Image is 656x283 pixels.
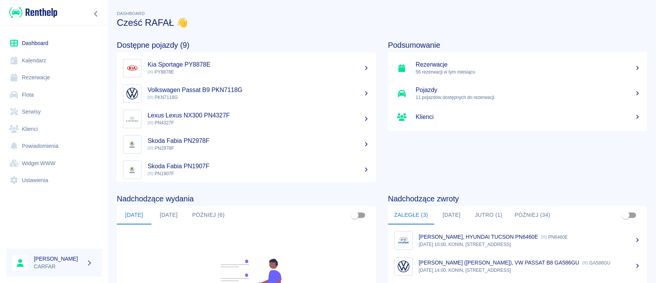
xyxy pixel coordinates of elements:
img: Renthelp logo [9,6,57,19]
button: [DATE] [117,206,151,224]
p: [DATE] 10:00, KONIN, [STREET_ADDRESS] [419,241,641,248]
a: Ustawienia [6,172,102,189]
a: ImageSkoda Fabia PN1907F PN1907F [117,157,376,183]
h4: Nadchodzące zwroty [388,194,647,203]
a: Image[PERSON_NAME] ([PERSON_NAME]), VW PASSAT B8 GA586GU GA586GU[DATE] 14:00, KONIN, [STREET_ADDR... [388,253,647,279]
button: [DATE] [151,206,186,224]
img: Image [125,112,140,126]
span: PN2978F [148,146,174,151]
h5: Lexus Lexus NX300 PN4327F [148,112,370,119]
h4: Dostępne pojazdy (9) [117,40,376,50]
p: GA586GU [582,260,610,266]
a: Dashboard [6,35,102,52]
h5: Volkswagen Passat B9 PKN7118G [148,86,370,94]
button: [DATE] [434,206,469,224]
span: PN1907F [148,171,174,176]
p: CARFAR [34,263,83,271]
a: Rezerwacje [6,69,102,86]
span: Pokaż przypisane tylko do mnie [618,208,633,223]
img: Image [125,86,140,101]
h5: Kia Sportage PY8878E [148,61,370,69]
a: Flota [6,86,102,104]
a: Pojazdy11 pojazdów dostępnych do rezerwacji [388,81,647,106]
h5: Klienci [416,113,641,121]
button: Później (34) [508,206,556,224]
p: [PERSON_NAME] ([PERSON_NAME]), VW PASSAT B8 GA586GU [419,260,580,266]
h5: Pojazdy [416,86,641,94]
h3: Cześć RAFAŁ 👋 [117,17,647,28]
a: Klienci [388,106,647,128]
a: ImageKia Sportage PY8878E PY8878E [117,55,376,81]
h5: Skoda Fabia PN1907F [148,162,370,170]
h6: [PERSON_NAME] [34,255,83,263]
button: Później (6) [186,206,231,224]
a: Klienci [6,121,102,138]
img: Image [125,137,140,152]
p: 56 rezerwacji w tym miesiącu [416,69,641,75]
a: Kalendarz [6,52,102,69]
a: ImageVolkswagen Passat B9 PKN7118G PKN7118G [117,81,376,106]
img: Image [396,259,411,274]
a: Rezerwacje56 rezerwacji w tym miesiącu [388,55,647,81]
a: ImageLexus Lexus NX300 PN4327F PN4327F [117,106,376,132]
p: [DATE] 14:00, KONIN, [STREET_ADDRESS] [419,267,641,274]
p: 11 pojazdów dostępnych do rezerwacji [416,94,641,101]
h4: Nadchodzące wydania [117,194,376,203]
img: Image [396,233,411,248]
p: PN6460E [541,234,568,240]
span: PKN7118G [148,95,178,100]
h5: Skoda Fabia PN2978F [148,137,370,145]
span: PN4327F [148,120,174,126]
a: Renthelp logo [6,6,57,19]
img: Image [125,61,140,75]
span: Pokaż przypisane tylko do mnie [347,208,362,223]
a: Serwisy [6,103,102,121]
h5: Rezerwacje [416,61,641,69]
img: Image [125,162,140,177]
p: [PERSON_NAME], HYUNDAI TUCSON PN6460E [419,234,538,240]
a: Widget WWW [6,155,102,172]
span: PY8878E [148,69,174,75]
button: Jutro (1) [469,206,508,224]
a: Powiadomienia [6,137,102,155]
span: Dashboard [117,11,145,16]
h4: Podsumowanie [388,40,647,50]
a: ImageSkoda Fabia PN2978F PN2978F [117,132,376,157]
button: Zwiń nawigację [90,9,102,19]
a: Image[PERSON_NAME], HYUNDAI TUCSON PN6460E PN6460E[DATE] 10:00, KONIN, [STREET_ADDRESS] [388,228,647,253]
button: Zaległe (3) [388,206,434,224]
